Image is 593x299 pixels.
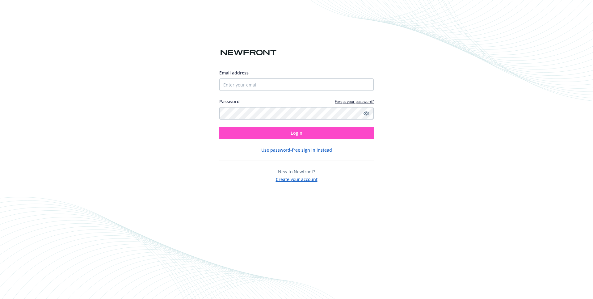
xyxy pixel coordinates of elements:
span: Login [291,130,302,136]
label: Password [219,98,240,105]
button: Login [219,127,374,139]
span: Email address [219,70,249,76]
input: Enter your email [219,78,374,91]
button: Use password-free sign in instead [261,147,332,153]
a: Show password [363,110,370,117]
input: Enter your password [219,107,374,120]
span: New to Newfront? [278,169,315,175]
a: Forgot your password? [335,99,374,104]
button: Create your account [276,175,318,183]
img: Newfront logo [219,47,278,58]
